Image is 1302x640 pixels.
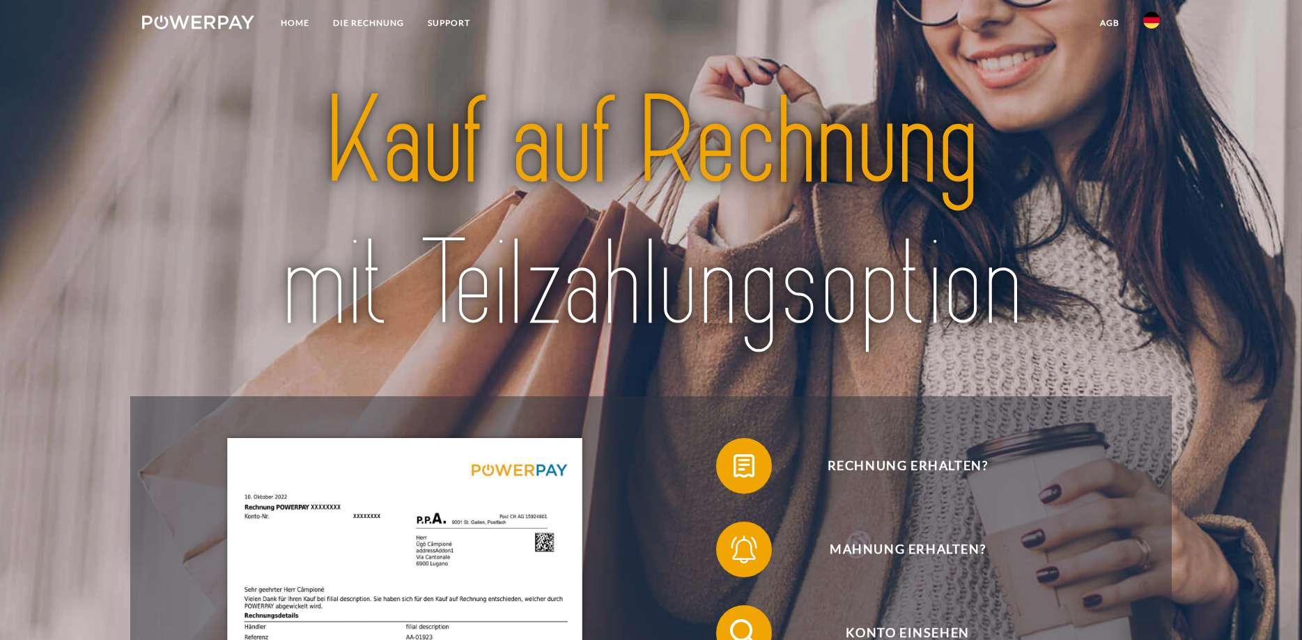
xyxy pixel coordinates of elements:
img: qb_bill.svg [727,448,761,483]
img: de [1143,12,1160,29]
iframe: Schaltfläche zum Öffnen des Messaging-Fensters [1246,584,1291,629]
img: qb_bell.svg [727,532,761,567]
button: Rechnung erhalten? [716,438,1078,494]
button: Mahnung erhalten? [716,522,1078,577]
a: DIE RECHNUNG [321,10,416,36]
img: title-powerpay_de.svg [192,64,1110,363]
span: Mahnung erhalten? [737,522,1078,577]
a: agb [1088,10,1131,36]
img: logo-powerpay-white.svg [142,15,254,29]
a: SUPPORT [416,10,482,36]
span: Rechnung erhalten? [737,438,1078,494]
a: Home [269,10,321,36]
